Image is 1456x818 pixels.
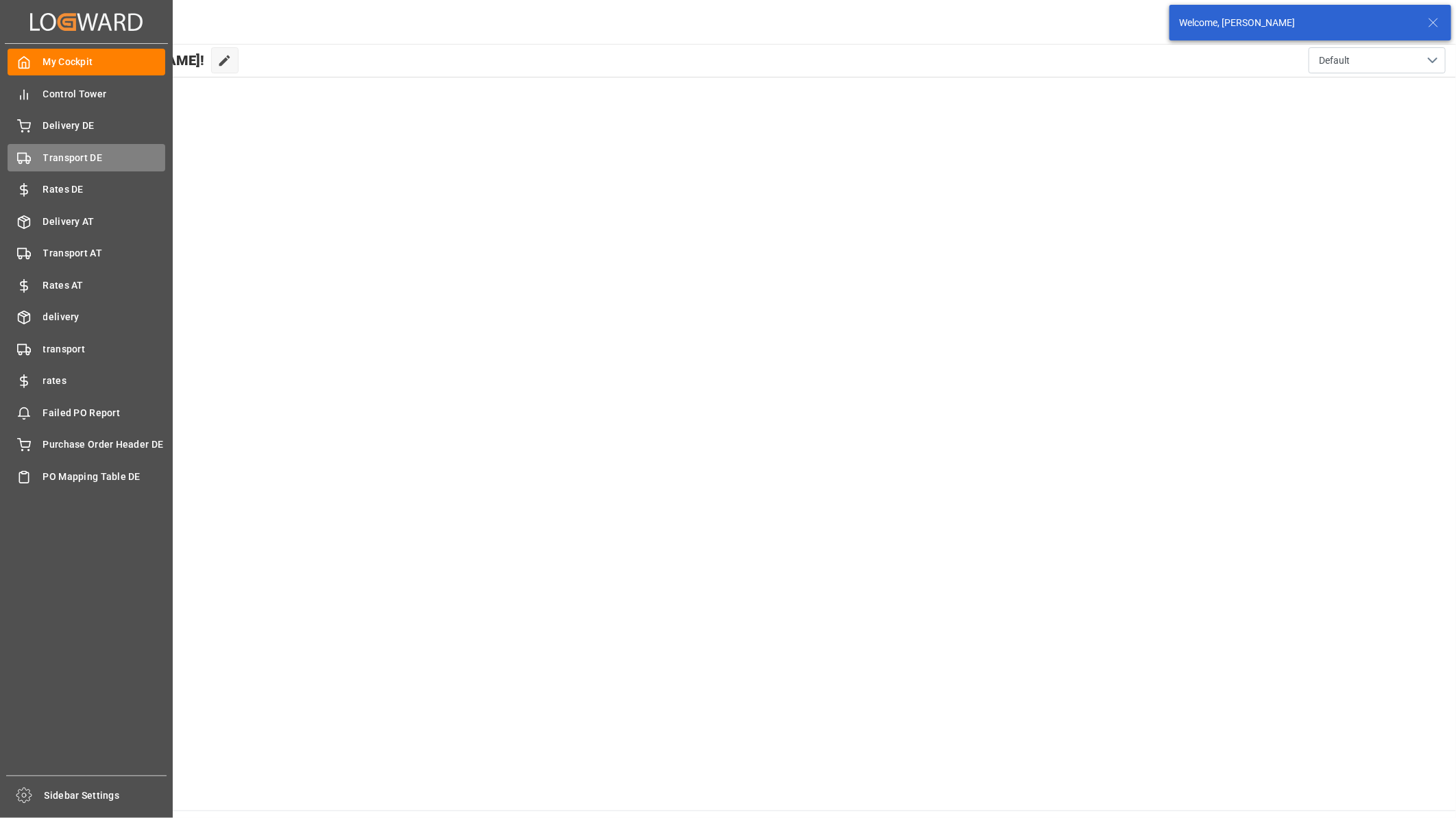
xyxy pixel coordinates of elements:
[8,431,165,458] a: Purchase Order Header DE
[8,80,165,107] a: Control Tower
[43,374,166,388] span: rates
[8,176,165,203] a: Rates DE
[8,368,165,394] a: rates
[43,310,166,324] span: delivery
[8,112,165,139] a: Delivery DE
[8,208,165,234] a: Delivery AT
[43,87,166,101] span: Control Tower
[43,151,166,165] span: Transport DE
[43,470,166,484] span: PO Mapping Table DE
[43,278,166,293] span: Rates AT
[43,437,166,452] span: Purchase Order Header DE
[8,144,165,171] a: Transport DE
[1309,47,1446,73] button: open menu
[43,406,166,420] span: Failed PO Report
[8,335,165,362] a: transport
[57,47,204,73] span: Hello [PERSON_NAME]!
[45,789,167,803] span: Sidebar Settings
[8,399,165,426] a: Failed PO Report
[1319,53,1350,68] span: Default
[8,240,165,267] a: Transport AT
[43,55,166,69] span: My Cockpit
[43,246,166,261] span: Transport AT
[8,304,165,330] a: delivery
[43,215,166,229] span: Delivery AT
[1179,16,1415,30] div: Welcome, [PERSON_NAME]
[43,182,166,197] span: Rates DE
[43,119,166,133] span: Delivery DE
[8,49,165,75] a: My Cockpit
[8,272,165,298] a: Rates AT
[8,463,165,490] a: PO Mapping Table DE
[43,342,166,357] span: transport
